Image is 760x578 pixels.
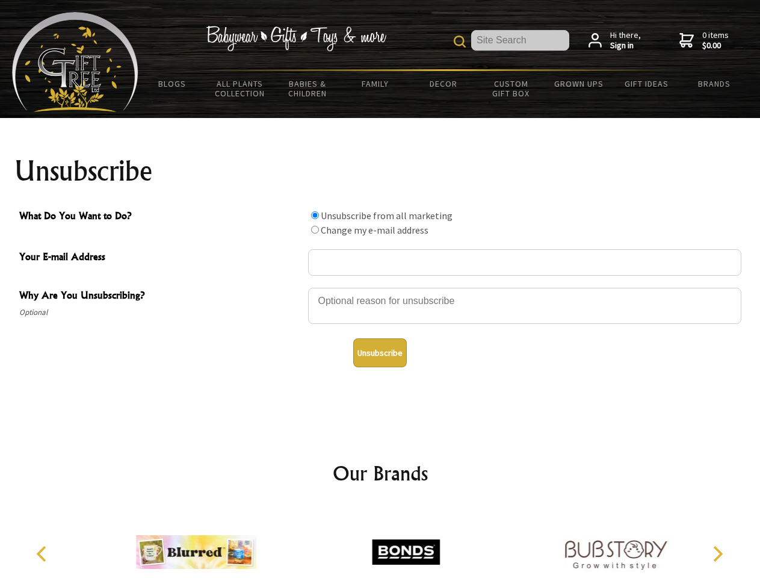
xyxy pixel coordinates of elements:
img: Babyware - Gifts - Toys and more... [12,12,138,112]
strong: Sign in [610,40,641,51]
input: What Do You Want to Do? [311,226,319,234]
a: Custom Gift Box [477,71,545,106]
h2: Our Brands [24,459,737,488]
img: Babywear - Gifts - Toys & more [206,26,386,51]
span: What Do You Want to Do? [19,208,302,226]
input: Site Search [471,30,569,51]
textarea: Why Are You Unsubscribing? [308,288,741,324]
button: Next [704,541,731,567]
a: Family [342,71,410,96]
input: What Do You Want to Do? [311,211,319,219]
span: Why Are You Unsubscribing? [19,288,302,305]
button: Previous [30,541,57,567]
a: 0 items$0.00 [679,30,729,51]
h1: Unsubscribe [14,157,746,185]
span: Optional [19,305,302,320]
a: Decor [409,71,477,96]
label: Unsubscribe from all marketing [321,210,453,222]
a: Gift Ideas [613,71,681,96]
span: Your E-mail Address [19,249,302,267]
label: Change my e-mail address [321,224,428,236]
a: All Plants Collection [206,71,274,106]
button: Unsubscribe [353,338,407,367]
input: Your E-mail Address [308,249,741,276]
a: BLOGS [138,71,206,96]
a: Grown Ups [545,71,613,96]
a: Brands [681,71,749,96]
strong: $0.00 [702,40,729,51]
img: product search [454,36,466,48]
span: Hi there, [610,30,641,51]
span: 0 items [702,30,729,51]
a: Hi there,Sign in [589,30,641,51]
a: Babies & Children [274,71,342,106]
